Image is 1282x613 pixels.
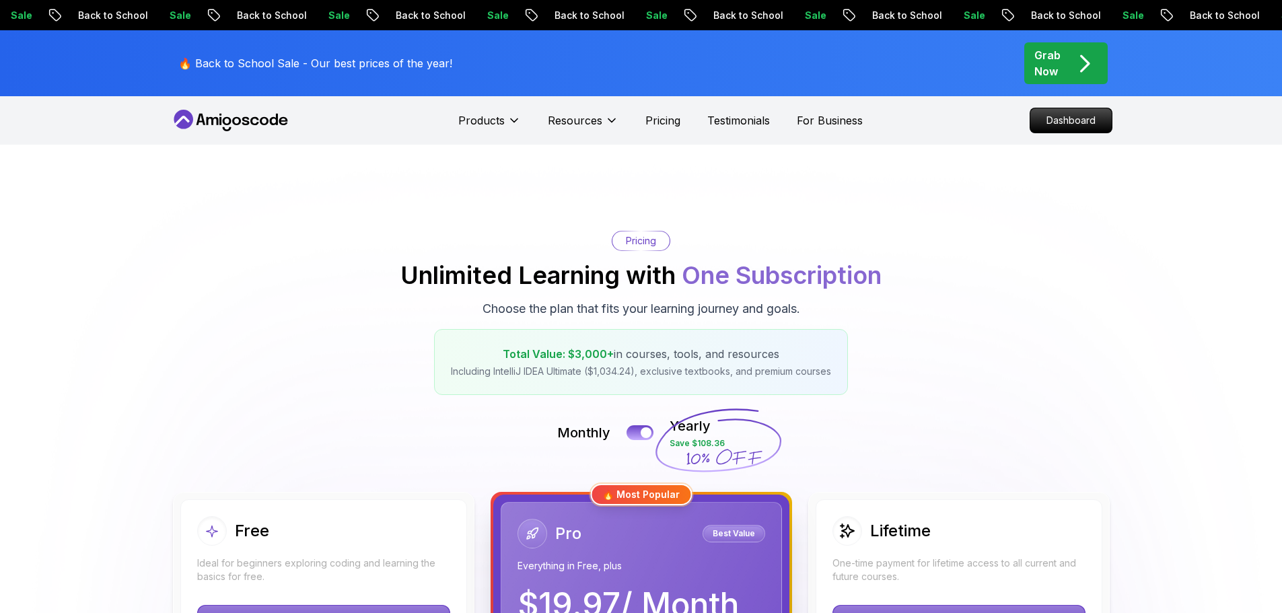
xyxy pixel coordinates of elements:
[235,520,269,542] h2: Free
[1172,9,1263,22] p: Back to School
[1104,9,1147,22] p: Sale
[946,9,989,22] p: Sale
[60,9,151,22] p: Back to School
[548,112,618,139] button: Resources
[536,9,628,22] p: Back to School
[451,365,831,378] p: Including IntelliJ IDEA Ultimate ($1,034.24), exclusive textbooks, and premium courses
[645,112,680,129] a: Pricing
[458,112,521,139] button: Products
[548,112,602,129] p: Resources
[458,112,505,129] p: Products
[178,55,452,71] p: 🔥 Back to School Sale - Our best prices of the year!
[1030,108,1112,133] p: Dashboard
[1013,9,1104,22] p: Back to School
[707,112,770,129] a: Testimonials
[400,262,882,289] h2: Unlimited Learning with
[682,260,882,290] span: One Subscription
[555,523,581,544] h2: Pro
[518,559,765,573] p: Everything in Free, plus
[378,9,469,22] p: Back to School
[151,9,194,22] p: Sale
[870,520,931,542] h2: Lifetime
[797,112,863,129] a: For Business
[628,9,671,22] p: Sale
[503,347,614,361] span: Total Value: $3,000+
[626,234,656,248] p: Pricing
[787,9,830,22] p: Sale
[854,9,946,22] p: Back to School
[483,299,800,318] p: Choose the plan that fits your learning journey and goals.
[557,423,610,442] p: Monthly
[1034,47,1061,79] p: Grab Now
[1030,108,1112,133] a: Dashboard
[469,9,512,22] p: Sale
[310,9,353,22] p: Sale
[832,556,1085,583] p: One-time payment for lifetime access to all current and future courses.
[197,556,450,583] p: Ideal for beginners exploring coding and learning the basics for free.
[695,9,787,22] p: Back to School
[705,527,763,540] p: Best Value
[451,346,831,362] p: in courses, tools, and resources
[219,9,310,22] p: Back to School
